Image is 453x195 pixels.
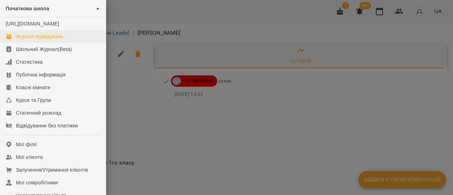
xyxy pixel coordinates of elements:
div: Курси та Групи [16,97,51,104]
div: Статичний розклад [16,109,61,116]
div: Публічна інформація [16,71,65,78]
a: [URL][DOMAIN_NAME] [6,21,59,27]
div: Класні кімнати [16,84,50,91]
div: Шкільний Журнал(Beta) [16,46,72,53]
div: Мої клієнти [16,154,43,161]
div: Мої співробітники [16,179,58,186]
span: Початкова школа [6,6,49,11]
div: Журнал відвідувань [16,33,63,40]
div: Мої філії [16,141,37,148]
div: Залучення/Утримання клієнтів [16,166,88,173]
div: Відвідування без платіжки [16,122,78,129]
span: ► [96,6,100,11]
div: Статистика [16,58,43,65]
